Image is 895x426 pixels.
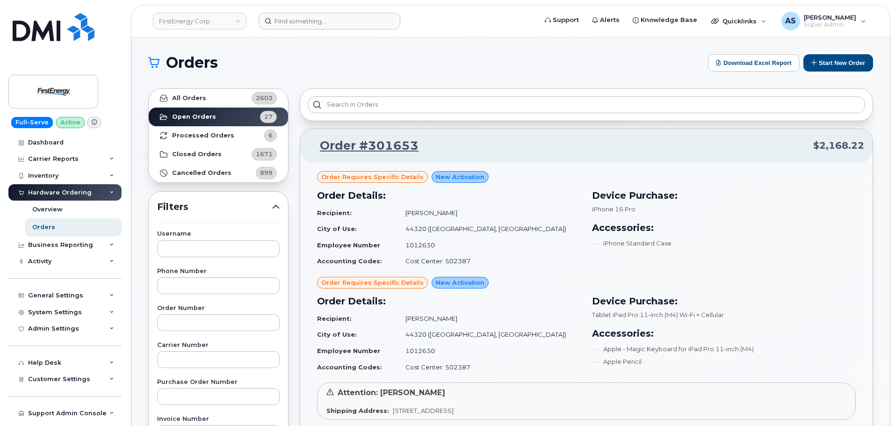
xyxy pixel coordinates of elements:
[260,168,273,177] span: 899
[592,205,635,213] span: iPhone 16 Pro
[172,113,216,121] strong: Open Orders
[338,388,445,397] span: Attention: [PERSON_NAME]
[317,257,382,265] strong: Accounting Codes:
[157,305,280,311] label: Order Number
[397,359,581,375] td: Cost Center: 502387
[268,131,273,140] span: 6
[393,407,454,414] span: [STREET_ADDRESS]
[321,278,424,287] span: Order requires Specific details
[149,126,288,145] a: Processed Orders6
[317,225,357,232] strong: City of Use:
[149,89,288,108] a: All Orders2603
[321,173,424,181] span: Order requires Specific details
[149,164,288,182] a: Cancelled Orders899
[813,139,864,152] span: $2,168.22
[592,188,856,202] h3: Device Purchase:
[436,278,484,287] span: New Activation
[172,132,234,139] strong: Processed Orders
[317,347,380,354] strong: Employee Number
[326,407,389,414] strong: Shipping Address:
[157,200,272,214] span: Filters
[592,326,856,340] h3: Accessories:
[436,173,484,181] span: New Activation
[803,54,873,72] button: Start New Order
[592,357,856,366] li: Apple Pencil
[157,231,280,237] label: Username
[172,169,231,177] strong: Cancelled Orders
[157,268,280,274] label: Phone Number
[592,311,724,318] span: Tablet iPad Pro 11-inch (M4) Wi-Fi + Cellular
[592,221,856,235] h3: Accessories:
[317,209,352,217] strong: Recipient:
[708,54,800,72] button: Download Excel Report
[397,205,581,221] td: [PERSON_NAME]
[317,188,581,202] h3: Order Details:
[149,108,288,126] a: Open Orders27
[317,294,581,308] h3: Order Details:
[397,310,581,327] td: [PERSON_NAME]
[397,237,581,253] td: 1012630
[264,112,273,121] span: 27
[397,343,581,359] td: 1012630
[172,94,206,102] strong: All Orders
[592,239,856,248] li: iPhone Standard Case
[157,416,280,422] label: Invoice Number
[854,385,888,419] iframe: Messenger Launcher
[592,345,856,354] li: Apple - Magic Keyboard for iPad Pro 11‑inch (M4)
[157,379,280,385] label: Purchase Order Number
[256,94,273,102] span: 2603
[397,221,581,237] td: 44320 ([GEOGRAPHIC_DATA], [GEOGRAPHIC_DATA])
[157,342,280,348] label: Carrier Number
[172,151,222,158] strong: Closed Orders
[317,331,357,338] strong: City of Use:
[256,150,273,159] span: 1671
[397,326,581,343] td: 44320 ([GEOGRAPHIC_DATA], [GEOGRAPHIC_DATA])
[397,253,581,269] td: Cost Center: 502387
[317,363,382,371] strong: Accounting Codes:
[308,96,865,113] input: Search in orders
[149,145,288,164] a: Closed Orders1671
[317,315,352,322] strong: Recipient:
[309,137,419,154] a: Order #301653
[592,294,856,308] h3: Device Purchase:
[317,241,380,249] strong: Employee Number
[166,56,218,70] span: Orders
